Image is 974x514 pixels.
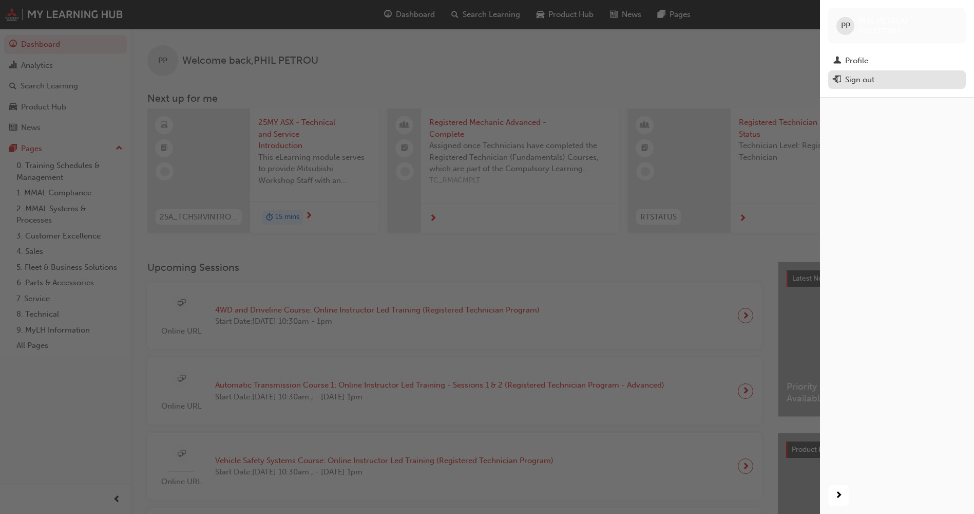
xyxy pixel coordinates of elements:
[835,489,843,502] span: next-icon
[841,20,850,32] span: PP
[858,26,901,35] span: 0005377063
[833,57,841,66] span: man-icon
[845,74,874,86] div: Sign out
[833,76,841,85] span: exit-icon
[828,51,966,70] a: Profile
[828,70,966,89] button: Sign out
[845,55,868,67] div: Profile
[858,16,908,26] span: PHIL PETROU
